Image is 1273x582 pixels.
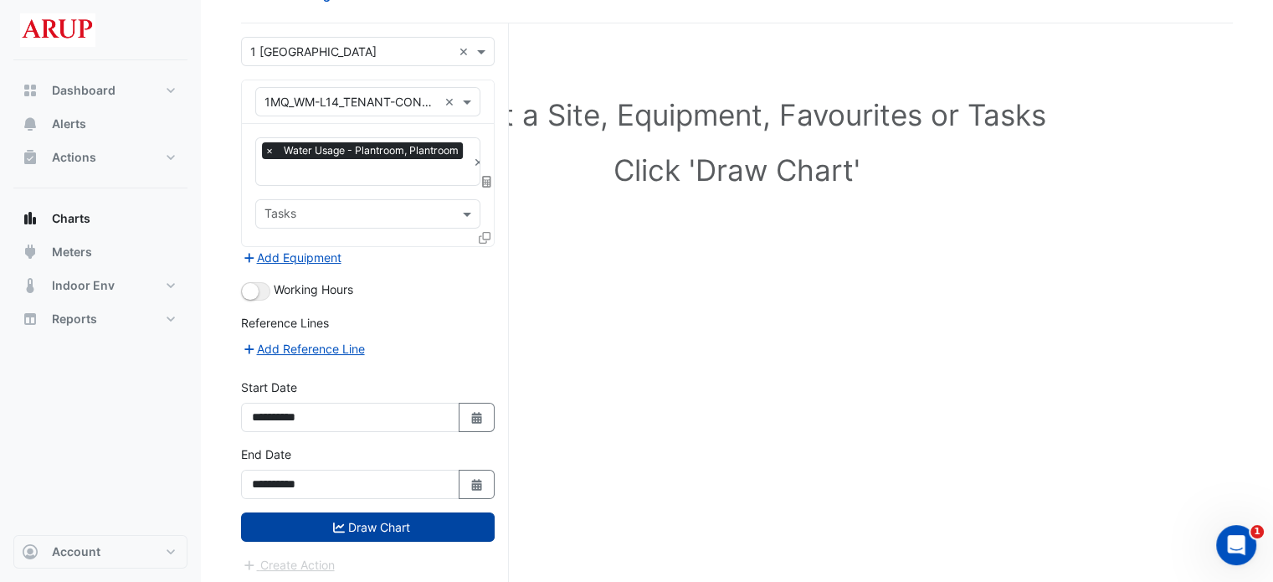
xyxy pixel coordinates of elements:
span: Account [52,543,100,560]
span: Clear [474,153,484,171]
h1: Select a Site, Equipment, Favourites or Tasks [278,97,1196,132]
button: Indoor Env [13,269,187,302]
button: Account [13,535,187,569]
span: Charts [52,210,90,227]
app-icon: Reports [22,311,38,327]
app-escalated-ticket-create-button: Please draw the charts first [241,557,336,571]
button: Dashboard [13,74,187,107]
app-icon: Alerts [22,116,38,132]
label: Start Date [241,379,297,396]
iframe: Intercom live chat [1216,525,1256,565]
button: Add Equipment [241,248,342,267]
button: Charts [13,202,187,235]
button: Reports [13,302,187,336]
span: × [262,142,277,159]
span: Clone Favourites and Tasks from this Equipment to other Equipment [479,230,490,245]
span: Clear [459,43,473,60]
h1: Click 'Draw Chart' [278,152,1196,188]
app-icon: Charts [22,210,38,227]
fa-icon: Select Date [470,477,485,492]
button: Alerts [13,107,187,141]
span: Reports [52,311,97,327]
img: Company Logo [20,13,95,47]
label: End Date [241,446,291,463]
span: Clear [444,93,459,111]
app-icon: Actions [22,149,38,166]
span: Actions [52,149,96,166]
button: Meters [13,235,187,269]
fa-icon: Select Date [470,410,485,425]
button: Actions [13,141,187,174]
span: 1 [1250,525,1264,538]
span: Dashboard [52,82,115,99]
div: Tasks [262,204,296,226]
span: Indoor Env [52,277,115,294]
span: Meters [52,244,92,260]
app-icon: Meters [22,244,38,260]
span: Water Usage - Plantroom, Plantroom [280,142,463,159]
label: Reference Lines [241,314,329,332]
span: Working Hours [274,282,353,296]
span: Choose Function [480,174,495,188]
app-icon: Indoor Env [22,277,38,294]
span: Alerts [52,116,86,132]
app-icon: Dashboard [22,82,38,99]
button: Draw Chart [241,512,495,542]
button: Add Reference Line [241,339,366,358]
